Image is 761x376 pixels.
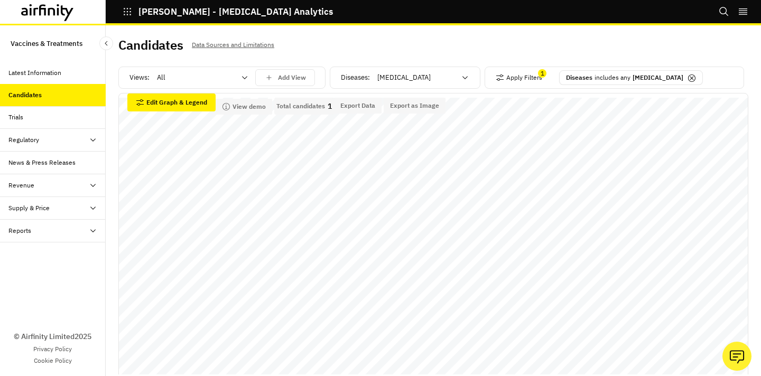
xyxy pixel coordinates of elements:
p: Vaccines & Treatments [11,34,82,53]
div: News & Press Releases [8,158,76,167]
button: [PERSON_NAME] - [MEDICAL_DATA] Analytics [123,3,333,21]
p: 1 [328,102,332,110]
button: View demo [216,99,272,115]
button: Close Sidebar [99,36,113,50]
p: Add View [278,74,306,81]
div: Trials [8,112,23,122]
p: [PERSON_NAME] - [MEDICAL_DATA] Analytics [138,7,333,16]
p: © Airfinity Limited 2025 [14,331,91,342]
div: Diseases : [341,69,476,86]
p: includes any [595,73,630,82]
p: Total candidates [276,102,325,110]
p: [MEDICAL_DATA] [633,73,683,82]
p: Data Sources and Limitations [192,39,274,51]
div: Revenue [8,181,34,190]
div: Candidates [8,90,42,100]
div: Regulatory [8,135,39,145]
h2: Candidates [118,37,183,53]
div: Reports [8,226,31,236]
button: Ask our analysts [722,342,751,371]
a: Privacy Policy [33,344,72,354]
p: Diseases [566,73,592,82]
button: save changes [255,69,315,86]
div: Latest Information [8,68,61,78]
div: Supply & Price [8,203,50,213]
button: Search [719,3,729,21]
button: Edit Graph & Legend [127,93,216,111]
div: Views: [129,69,315,86]
button: Export as Image [384,98,446,114]
button: Export Data [334,98,382,114]
button: Apply Filters [496,69,542,86]
a: Cookie Policy [34,356,72,365]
